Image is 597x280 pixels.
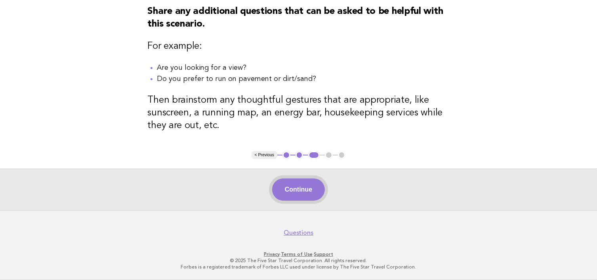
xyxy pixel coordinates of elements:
button: 3 [308,151,320,159]
h3: For example: [148,40,450,53]
li: Do you prefer to run on pavement or dirt/sand? [157,73,450,84]
button: Continue [272,178,325,201]
li: Are you looking for a view? [157,62,450,73]
p: Forbes is a registered trademark of Forbes LLC used under license by The Five Star Travel Corpora... [56,264,541,270]
a: Questions [284,229,313,237]
button: < Previous [252,151,277,159]
a: Privacy [264,251,280,257]
h3: Then brainstorm any thoughtful gestures that are appropriate, like sunscreen, a running map, an e... [148,94,450,132]
a: Support [314,251,333,257]
button: 2 [296,151,303,159]
p: © 2025 The Five Star Travel Corporation. All rights reserved. [56,257,541,264]
button: 1 [282,151,290,159]
p: · · [56,251,541,257]
a: Terms of Use [281,251,313,257]
strong: Share any additional questions that can be asked to be helpful with this scenario. [148,7,443,29]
